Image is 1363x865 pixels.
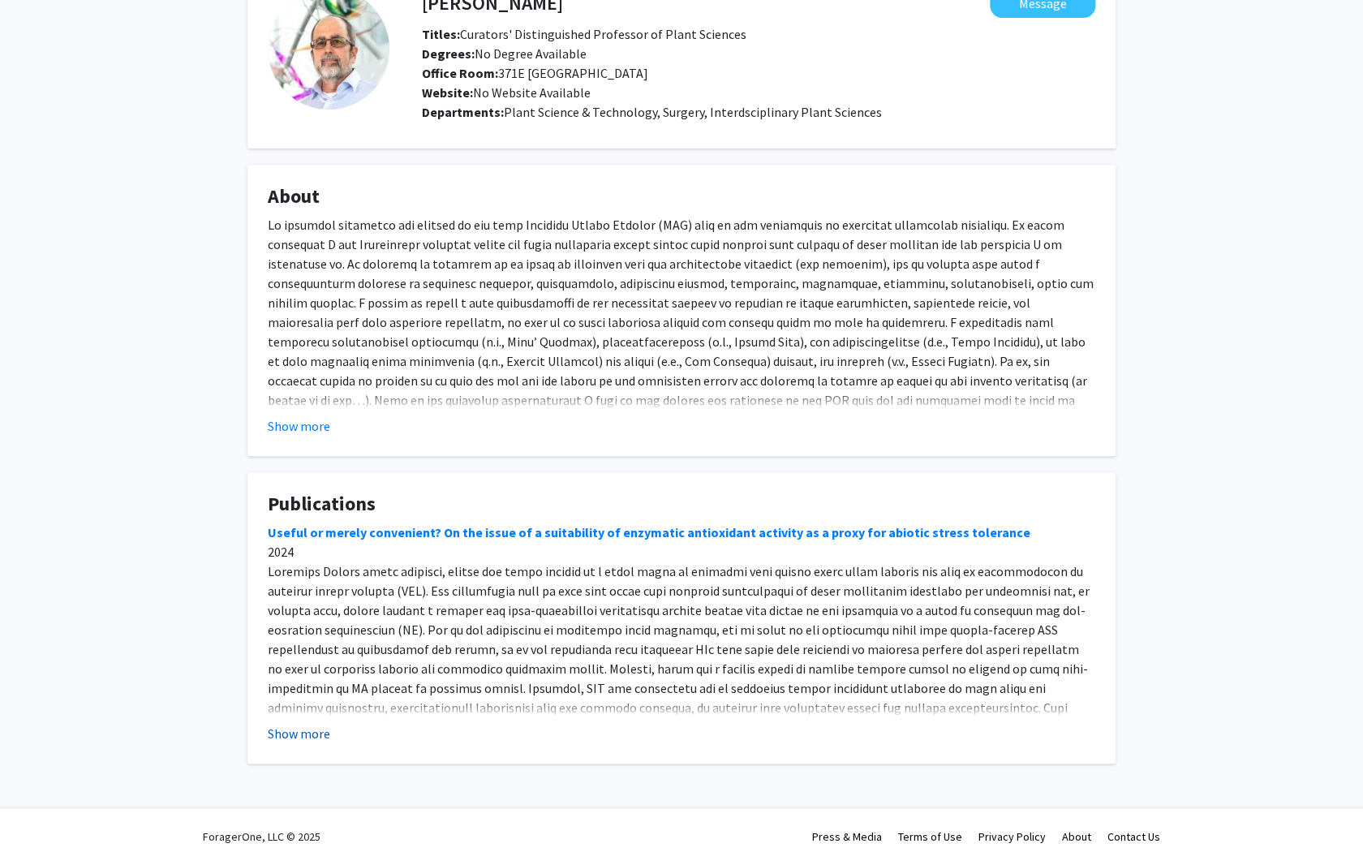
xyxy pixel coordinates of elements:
span: No Degree Available [422,45,587,62]
a: About [1062,829,1091,844]
h4: Publications [268,493,1095,516]
span: Curators' Distinguished Professor of Plant Sciences [422,26,746,42]
a: Press & Media [812,829,882,844]
a: Contact Us [1107,829,1160,844]
iframe: Chat [12,792,69,853]
b: Titles: [422,26,460,42]
h4: About [268,185,1095,209]
a: Terms of Use [898,829,962,844]
b: Departments: [422,104,504,120]
button: Show more [268,724,330,743]
button: Show more [268,416,330,436]
b: Website: [422,84,473,101]
span: Plant Science & Technology, Surgery, Interdsciplinary Plant Sciences [504,104,882,120]
span: No Website Available [422,84,591,101]
div: ForagerOne, LLC © 2025 [203,808,320,865]
a: Privacy Policy [978,829,1046,844]
b: Degrees: [422,45,475,62]
a: Useful or merely convenient? On the issue of a suitability of enzymatic antioxidant activity as a... [268,524,1030,540]
b: Office Room: [422,65,498,81]
span: 371E [GEOGRAPHIC_DATA] [422,65,648,81]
